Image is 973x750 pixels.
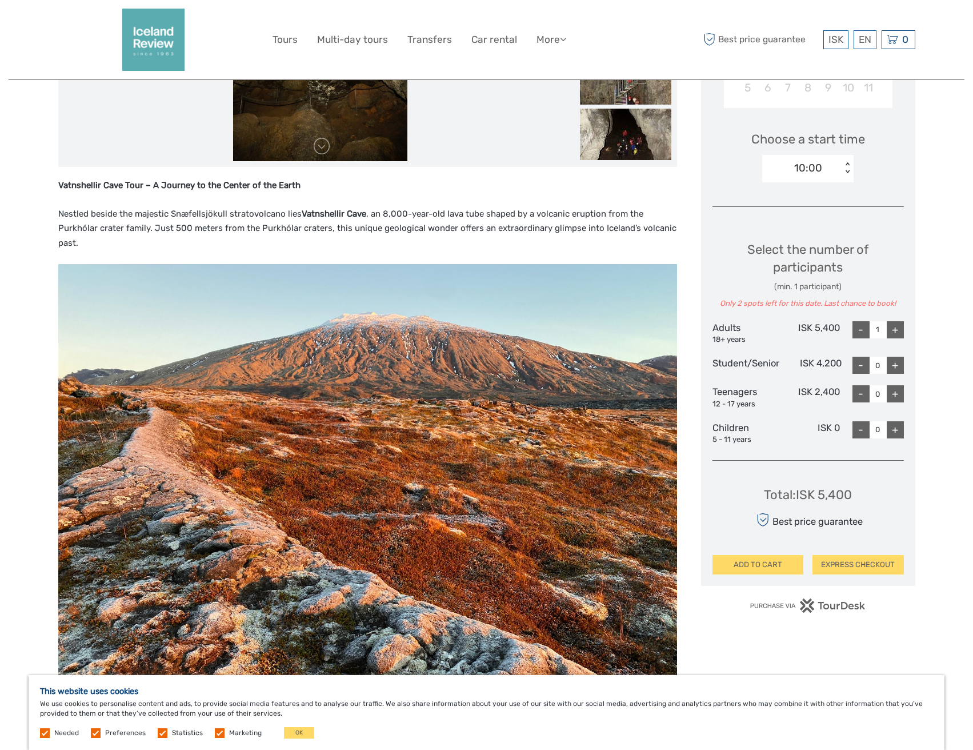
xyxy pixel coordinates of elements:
[712,399,776,410] div: 12 - 17 years
[858,78,878,97] div: Choose Saturday, October 11th, 2025
[852,357,870,374] div: -
[58,207,677,251] p: Nestled beside the majestic Snæfellsjökull stratovolcano lies , an 8,000-year-old lava tube shape...
[317,31,388,48] a: Multi-day tours
[712,555,804,575] button: ADD TO CART
[284,727,314,739] button: OK
[764,486,852,504] div: Total : ISK 5,400
[812,555,904,575] button: EXPRESS CHECKOUT
[828,34,843,45] span: ISK
[818,78,838,97] div: Choose Thursday, October 9th, 2025
[852,421,870,438] div: -
[887,421,904,438] div: +
[712,298,904,309] div: Only 2 spots left for this date. Last chance to book!
[750,599,866,613] img: PurchaseViaTourDesk.png
[712,434,776,445] div: 5 - 11 years
[852,321,870,338] div: -
[776,421,840,445] div: ISK 0
[712,241,904,309] div: Select the number of participants
[887,321,904,338] div: +
[536,31,566,48] a: More
[122,9,185,71] img: 2352-2242c590-57d0-4cbf-9375-f685811e12ac_logo_big.png
[701,30,820,49] span: Best price guarantee
[712,357,779,374] div: Student/Senior
[852,385,870,402] div: -
[16,20,129,29] p: We're away right now. Please check back later!
[580,109,671,160] img: 89a75092bc3e49749b3486a4f16cf6da_slider_thumbnail.jpg
[712,421,776,445] div: Children
[854,30,876,49] div: EN
[900,34,910,45] span: 0
[751,130,865,148] span: Choose a start time
[779,357,842,374] div: ISK 4,200
[776,321,840,345] div: ISK 5,400
[105,728,146,738] label: Preferences
[794,161,822,175] div: 10:00
[776,385,840,409] div: ISK 2,400
[712,385,776,409] div: Teenagers
[229,728,262,738] label: Marketing
[778,78,798,97] div: Choose Tuesday, October 7th, 2025
[712,334,776,345] div: 18+ years
[887,357,904,374] div: +
[887,385,904,402] div: +
[758,78,778,97] div: Choose Monday, October 6th, 2025
[838,78,858,97] div: Choose Friday, October 10th, 2025
[54,728,79,738] label: Needed
[798,78,818,97] div: Choose Wednesday, October 8th, 2025
[302,209,366,219] strong: Vatnshellir Cave
[471,31,517,48] a: Car rental
[131,18,145,31] button: Open LiveChat chat widget
[843,162,852,174] div: < >
[29,675,944,750] div: We use cookies to personalise content and ads, to provide social media features and to analyse ou...
[407,31,452,48] a: Transfers
[58,180,301,190] strong: Vatnshellir Cave Tour – A Journey to the Center of the Earth
[58,264,677,728] img: IMG_6269-0eb71303.jpg
[40,687,933,696] h5: This website uses cookies
[273,31,298,48] a: Tours
[753,510,862,530] div: Best price guarantee
[172,728,203,738] label: Statistics
[712,281,904,293] div: (min. 1 participant)
[738,78,758,97] div: Choose Sunday, October 5th, 2025
[712,321,776,345] div: Adults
